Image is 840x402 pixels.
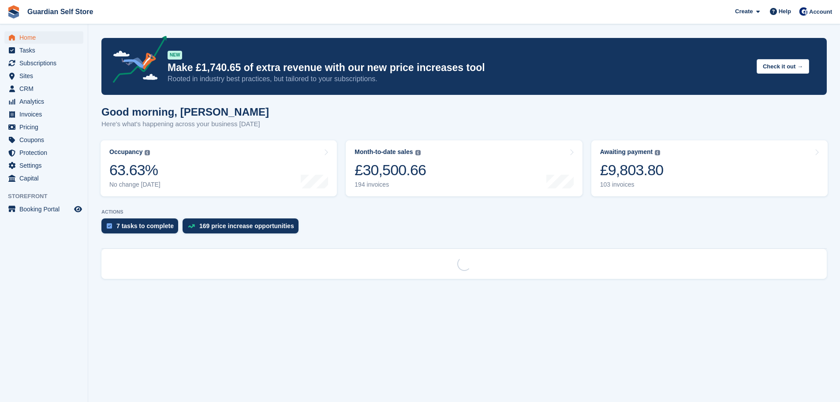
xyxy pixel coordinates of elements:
[19,31,72,44] span: Home
[7,5,20,19] img: stora-icon-8386f47178a22dfd0bd8f6a31ec36ba5ce8667c1dd55bd0f319d3a0aa187defe.svg
[116,222,174,229] div: 7 tasks to complete
[101,140,337,196] a: Occupancy 63.63% No change [DATE]
[199,222,294,229] div: 169 price increase opportunities
[101,209,827,215] p: ACTIONS
[355,148,413,156] div: Month-to-date sales
[8,192,88,201] span: Storefront
[19,57,72,69] span: Subscriptions
[4,147,83,159] a: menu
[19,134,72,146] span: Coupons
[19,95,72,108] span: Analytics
[19,83,72,95] span: CRM
[799,7,808,16] img: Tom Scott
[4,172,83,184] a: menu
[591,140,828,196] a: Awaiting payment £9,803.80 103 invoices
[109,161,161,179] div: 63.63%
[4,108,83,120] a: menu
[19,70,72,82] span: Sites
[19,108,72,120] span: Invoices
[73,204,83,214] a: Preview store
[19,203,72,215] span: Booking Portal
[355,161,426,179] div: £30,500.66
[4,31,83,44] a: menu
[600,148,653,156] div: Awaiting payment
[757,59,809,74] button: Check it out →
[145,150,150,155] img: icon-info-grey-7440780725fd019a000dd9b08b2336e03edf1995a4989e88bcd33f0948082b44.svg
[19,121,72,133] span: Pricing
[4,57,83,69] a: menu
[4,134,83,146] a: menu
[168,51,182,60] div: NEW
[4,83,83,95] a: menu
[600,181,664,188] div: 103 invoices
[101,119,269,129] p: Here's what's happening across your business [DATE]
[109,181,161,188] div: No change [DATE]
[4,70,83,82] a: menu
[809,8,832,16] span: Account
[109,148,142,156] div: Occupancy
[107,223,112,229] img: task-75834270c22a3079a89374b754ae025e5fb1db73e45f91037f5363f120a921f8.svg
[101,218,183,238] a: 7 tasks to complete
[105,36,167,86] img: price-adjustments-announcement-icon-8257ccfd72463d97f412b2fc003d46551f7dbcb40ab6d574587a9cd5c0d94...
[415,150,421,155] img: icon-info-grey-7440780725fd019a000dd9b08b2336e03edf1995a4989e88bcd33f0948082b44.svg
[19,172,72,184] span: Capital
[19,44,72,56] span: Tasks
[779,7,791,16] span: Help
[4,44,83,56] a: menu
[24,4,97,19] a: Guardian Self Store
[735,7,753,16] span: Create
[188,224,195,228] img: price_increase_opportunities-93ffe204e8149a01c8c9dc8f82e8f89637d9d84a8eef4429ea346261dce0b2c0.svg
[101,106,269,118] h1: Good morning, [PERSON_NAME]
[655,150,660,155] img: icon-info-grey-7440780725fd019a000dd9b08b2336e03edf1995a4989e88bcd33f0948082b44.svg
[19,159,72,172] span: Settings
[4,121,83,133] a: menu
[19,147,72,159] span: Protection
[168,74,750,84] p: Rooted in industry best practices, but tailored to your subscriptions.
[346,140,582,196] a: Month-to-date sales £30,500.66 194 invoices
[600,161,664,179] div: £9,803.80
[4,95,83,108] a: menu
[168,61,750,74] p: Make £1,740.65 of extra revenue with our new price increases tool
[4,159,83,172] a: menu
[355,181,426,188] div: 194 invoices
[183,218,303,238] a: 169 price increase opportunities
[4,203,83,215] a: menu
